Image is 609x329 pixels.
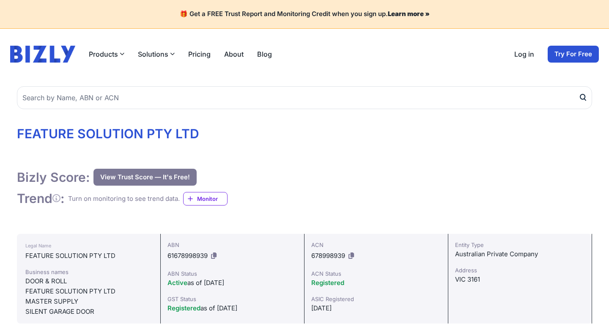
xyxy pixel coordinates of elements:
div: VIC 3161 [455,274,585,285]
div: MASTER SUPPLY [25,296,152,307]
span: Registered [311,279,344,287]
div: Legal Name [25,241,152,251]
a: Log in [514,49,534,59]
span: 61678998939 [167,252,208,260]
a: Learn more » [388,10,430,18]
a: Try For Free [548,46,599,63]
h1: Bizly Score: [17,170,90,186]
div: as of [DATE] [167,278,297,288]
h1: FEATURE SOLUTION PTY LTD [17,126,592,142]
h1: Trend : [17,191,65,207]
div: ACN [311,241,441,249]
div: Australian Private Company [455,249,585,259]
span: Monitor [197,195,227,203]
a: Blog [257,49,272,59]
h4: 🎁 Get a FREE Trust Report and Monitoring Credit when you sign up. [10,10,599,18]
div: ACN Status [311,269,441,278]
div: ASIC Registered [311,295,441,303]
div: Business names [25,268,152,276]
div: DOOR & ROLL [25,276,152,286]
a: Pricing [188,49,211,59]
div: Turn on monitoring to see trend data. [68,194,180,204]
div: as of [DATE] [167,303,297,313]
div: Address [455,266,585,274]
button: Products [89,49,124,59]
div: FEATURE SOLUTION PTY LTD [25,251,152,261]
div: [DATE] [311,303,441,313]
button: Solutions [138,49,175,59]
div: FEATURE SOLUTION PTY LTD [25,286,152,296]
div: SILENT GARAGE DOOR [25,307,152,317]
input: Search by Name, ABN or ACN [17,86,592,109]
a: Monitor [183,192,228,206]
span: Registered [167,304,200,312]
button: View Trust Score — It's Free! [93,169,197,186]
span: 678998939 [311,252,345,260]
div: Entity Type [455,241,585,249]
span: Active [167,279,187,287]
div: ABN Status [167,269,297,278]
a: About [224,49,244,59]
div: GST Status [167,295,297,303]
div: ABN [167,241,297,249]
